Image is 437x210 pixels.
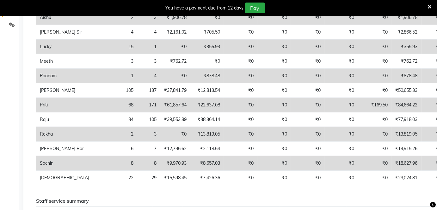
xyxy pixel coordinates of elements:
td: ₹0 [160,69,190,83]
td: [PERSON_NAME] Bar [36,142,93,156]
td: ₹0 [324,156,358,171]
td: ₹14,915.26 [391,142,422,156]
td: ₹2,161.02 [160,25,190,40]
td: 22 [93,171,137,185]
td: ₹0 [224,25,257,40]
td: ₹0 [358,40,391,54]
td: ₹169.50 [358,98,391,112]
td: ₹0 [257,25,291,40]
td: [PERSON_NAME] Sir [36,25,93,40]
td: Meeth [36,54,93,69]
td: ₹0 [291,40,324,54]
td: [PERSON_NAME] [36,83,93,98]
td: 3 [137,10,160,25]
div: You have a payment due from 12 days [166,5,244,11]
td: 8 [93,156,137,171]
td: 105 [93,83,137,98]
td: Aishu [36,10,93,25]
td: Sachin [36,156,93,171]
td: ₹0 [358,69,391,83]
td: 171 [137,98,160,112]
td: ₹355.93 [391,40,422,54]
td: 7 [137,142,160,156]
td: ₹0 [224,54,257,69]
td: ₹0 [291,171,324,185]
td: ₹0 [358,10,391,25]
td: ₹355.93 [190,40,224,54]
td: ₹8,657.03 [190,156,224,171]
td: ₹0 [224,10,257,25]
td: ₹0 [291,54,324,69]
td: ₹878.48 [190,69,224,83]
td: ₹0 [324,98,358,112]
td: 3 [93,54,137,69]
td: ₹0 [224,127,257,142]
td: ₹0 [257,83,291,98]
td: ₹0 [358,142,391,156]
h6: Staff service summary [36,198,423,204]
td: 4 [137,69,160,83]
td: ₹2,866.52 [391,25,422,40]
td: ₹1,906.78 [160,10,190,25]
td: ₹0 [190,10,224,25]
td: ₹37,841.79 [160,83,190,98]
td: ₹2,118.64 [190,142,224,156]
td: 6 [93,142,137,156]
td: 1 [137,40,160,54]
td: 29 [137,171,160,185]
td: ₹0 [224,40,257,54]
td: 1 [93,69,137,83]
td: ₹0 [257,112,291,127]
td: 15 [93,40,137,54]
td: ₹12,813.54 [190,83,224,98]
td: ₹0 [224,98,257,112]
td: ₹0 [324,10,358,25]
td: ₹0 [291,83,324,98]
td: ₹0 [324,25,358,40]
td: 84 [93,112,137,127]
td: ₹762.72 [160,54,190,69]
td: ₹0 [358,171,391,185]
td: 137 [137,83,160,98]
td: ₹0 [324,40,358,54]
td: ₹0 [291,127,324,142]
td: ₹0 [324,83,358,98]
td: ₹0 [224,69,257,83]
td: ₹0 [257,69,291,83]
td: 2 [93,127,137,142]
td: ₹0 [224,156,257,171]
td: ₹0 [324,54,358,69]
td: ₹0 [224,171,257,185]
td: ₹0 [257,40,291,54]
td: 68 [93,98,137,112]
td: Poonam [36,69,93,83]
td: [DEMOGRAPHIC_DATA] [36,171,93,185]
td: 3 [137,54,160,69]
td: ₹0 [358,156,391,171]
td: 2 [93,10,137,25]
td: ₹50,655.33 [391,83,422,98]
td: ₹61,857.64 [160,98,190,112]
td: ₹12,796.62 [160,142,190,156]
td: ₹0 [324,142,358,156]
td: ₹0 [257,142,291,156]
td: ₹7,426.36 [190,171,224,185]
td: ₹0 [324,69,358,83]
td: ₹0 [324,171,358,185]
td: 4 [93,25,137,40]
td: ₹77,918.03 [391,112,422,127]
td: 3 [137,127,160,142]
td: ₹13,819.05 [190,127,224,142]
td: ₹0 [224,83,257,98]
td: ₹0 [257,171,291,185]
td: ₹0 [190,54,224,69]
td: ₹0 [224,142,257,156]
td: Rekha [36,127,93,142]
td: ₹0 [291,98,324,112]
td: ₹23,024.81 [391,171,422,185]
td: ₹18,627.96 [391,156,422,171]
td: ₹0 [160,127,190,142]
td: ₹0 [291,69,324,83]
td: ₹0 [160,40,190,54]
td: ₹0 [257,127,291,142]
